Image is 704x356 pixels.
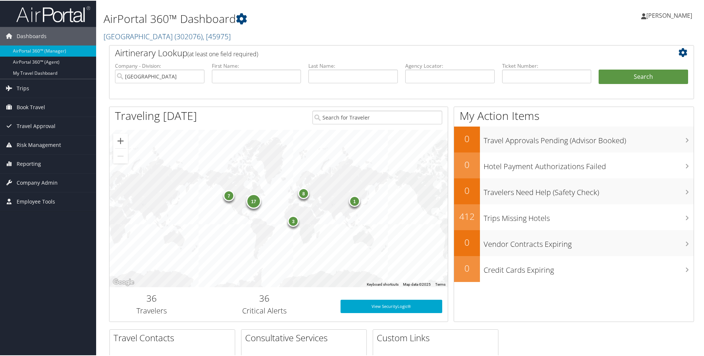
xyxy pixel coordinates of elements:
[454,184,480,196] h2: 0
[341,299,442,312] a: View SecurityLogic®
[405,61,495,69] label: Agency Locator:
[403,282,431,286] span: Map data ©2025
[454,261,480,274] h2: 0
[113,148,128,163] button: Zoom out
[454,152,694,178] a: 0Hotel Payment Authorizations Failed
[599,69,688,84] button: Search
[200,305,329,315] h3: Critical Alerts
[454,158,480,170] h2: 0
[245,331,366,343] h2: Consultative Services
[454,178,694,204] a: 0Travelers Need Help (Safety Check)
[502,61,592,69] label: Ticket Number:
[17,78,29,97] span: Trips
[646,11,692,19] span: [PERSON_NAME]
[435,282,446,286] a: Terms (opens in new tab)
[454,209,480,222] h2: 412
[484,209,694,223] h3: Trips Missing Hotels
[484,183,694,197] h3: Travelers Need Help (Safety Check)
[104,31,231,41] a: [GEOGRAPHIC_DATA]
[113,133,128,148] button: Zoom in
[17,116,55,135] span: Travel Approval
[367,281,399,286] button: Keyboard shortcuts
[223,189,234,201] div: 7
[17,192,55,210] span: Employee Tools
[212,61,301,69] label: First Name:
[454,126,694,152] a: 0Travel Approvals Pending (Advisor Booked)
[114,331,235,343] h2: Travel Contacts
[246,193,261,208] div: 17
[115,61,204,69] label: Company - Division:
[288,215,299,226] div: 3
[308,61,398,69] label: Last Name:
[175,31,203,41] span: ( 302076 )
[484,235,694,249] h3: Vendor Contracts Expiring
[454,107,694,123] h1: My Action Items
[312,110,442,124] input: Search for Traveler
[17,135,61,154] span: Risk Management
[187,49,258,57] span: (at least one field required)
[200,291,329,304] h2: 36
[203,31,231,41] span: , [ 45975 ]
[115,305,189,315] h3: Travelers
[641,4,700,26] a: [PERSON_NAME]
[484,131,694,145] h3: Travel Approvals Pending (Advisor Booked)
[115,291,189,304] h2: 36
[111,277,136,286] img: Google
[17,173,58,191] span: Company Admin
[17,97,45,116] span: Book Travel
[111,277,136,286] a: Open this area in Google Maps (opens a new window)
[454,229,694,255] a: 0Vendor Contracts Expiring
[454,255,694,281] a: 0Credit Cards Expiring
[377,331,498,343] h2: Custom Links
[115,107,197,123] h1: Traveling [DATE]
[484,157,694,171] h3: Hotel Payment Authorizations Failed
[454,204,694,229] a: 412Trips Missing Hotels
[16,5,90,22] img: airportal-logo.png
[104,10,501,26] h1: AirPortal 360™ Dashboard
[298,187,309,198] div: 8
[115,46,639,58] h2: Airtinerary Lookup
[454,132,480,144] h2: 0
[349,195,360,206] div: 1
[484,261,694,275] h3: Credit Cards Expiring
[454,235,480,248] h2: 0
[17,26,47,45] span: Dashboards
[17,154,41,172] span: Reporting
